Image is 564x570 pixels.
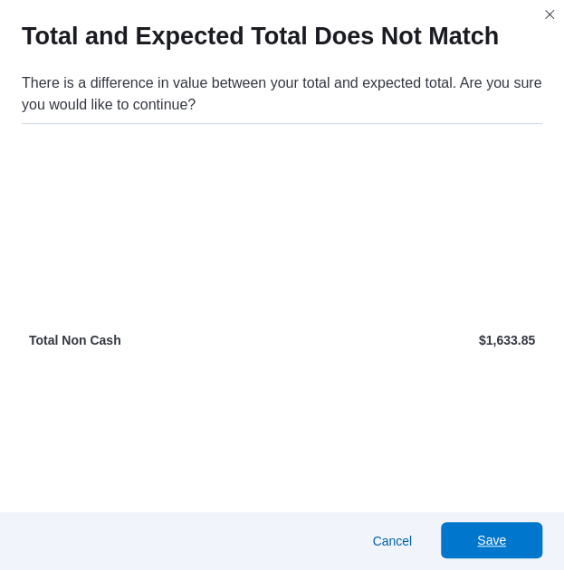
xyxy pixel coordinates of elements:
button: Cancel [365,523,419,559]
button: Save [441,522,542,558]
p: Total Non Cash [29,331,279,349]
span: Cancel [372,532,412,550]
h1: Total and Expected Total Does Not Match [22,22,499,51]
button: Closes this modal window [539,4,560,25]
span: Save [477,531,506,549]
p: $1,633.85 [286,331,536,349]
div: There is a difference in value between your total and expected total. Are you sure you would like... [22,72,542,116]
